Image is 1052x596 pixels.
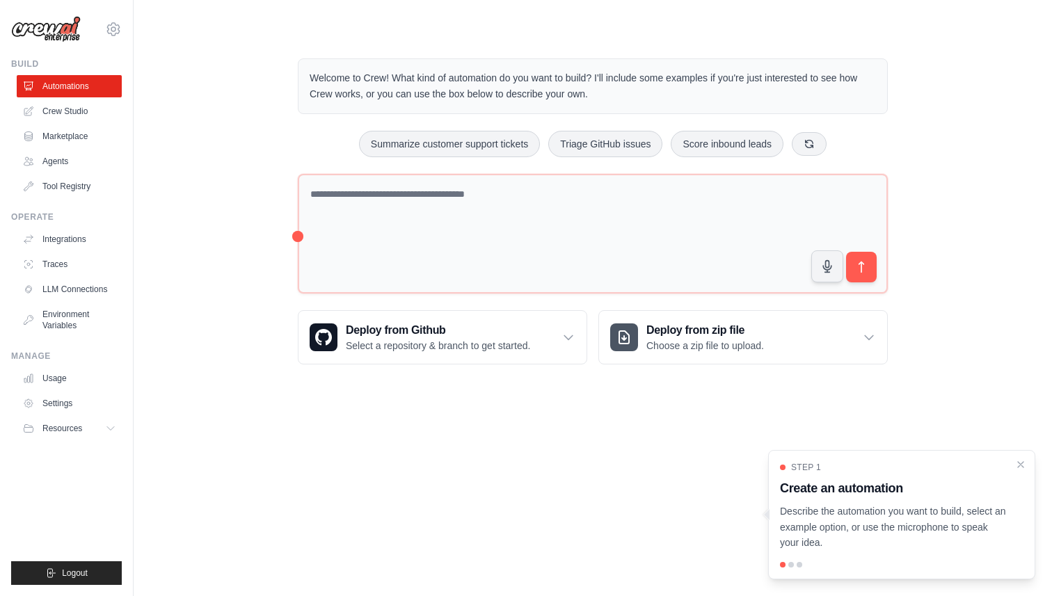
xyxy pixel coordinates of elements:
img: Logo [11,16,81,42]
span: Logout [62,567,88,579]
button: Resources [17,417,122,440]
a: Agents [17,150,122,172]
a: Usage [17,367,122,389]
button: Logout [11,561,122,585]
a: Settings [17,392,122,414]
a: Tool Registry [17,175,122,198]
a: Integrations [17,228,122,250]
button: Close walkthrough [1015,459,1026,470]
button: Triage GitHub issues [548,131,662,157]
p: Describe the automation you want to build, select an example option, or use the microphone to spe... [780,504,1007,551]
a: LLM Connections [17,278,122,300]
a: Environment Variables [17,303,122,337]
p: Welcome to Crew! What kind of automation do you want to build? I'll include some examples if you'... [310,70,876,102]
h3: Deploy from Github [346,322,530,339]
button: Summarize customer support tickets [359,131,540,157]
a: Crew Studio [17,100,122,122]
span: Step 1 [791,462,821,473]
div: Build [11,58,122,70]
a: Automations [17,75,122,97]
p: Choose a zip file to upload. [646,339,764,353]
p: Select a repository & branch to get started. [346,339,530,353]
h3: Create an automation [780,478,1007,498]
h3: Deploy from zip file [646,322,764,339]
span: Resources [42,423,82,434]
a: Traces [17,253,122,275]
div: Operate [11,211,122,223]
a: Marketplace [17,125,122,147]
button: Score inbound leads [671,131,783,157]
div: Manage [11,351,122,362]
